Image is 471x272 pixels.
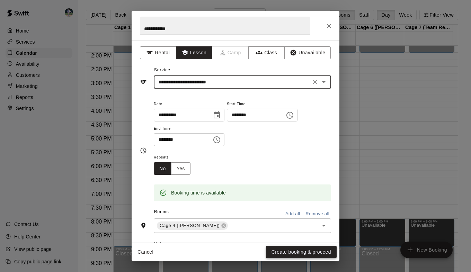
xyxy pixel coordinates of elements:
[140,222,147,229] svg: Rooms
[210,108,224,122] button: Choose date, selected date is Sep 17, 2025
[283,108,297,122] button: Choose time, selected time is 7:30 PM
[154,162,171,175] button: No
[140,46,176,59] button: Rental
[227,100,297,109] span: Start Time
[171,187,226,199] div: Booking time is available
[210,133,224,147] button: Choose time, selected time is 8:00 PM
[154,124,224,134] span: End Time
[157,221,228,230] div: Cage 4 ([PERSON_NAME])
[319,221,329,230] button: Open
[140,79,147,85] svg: Service
[310,77,320,87] button: Clear
[266,246,337,259] button: Create booking & proceed
[284,46,331,59] button: Unavailable
[171,162,190,175] button: Yes
[176,46,212,59] button: Lesson
[154,209,169,214] span: Rooms
[157,222,222,229] span: Cage 4 ([PERSON_NAME])
[154,100,224,109] span: Date
[154,153,196,162] span: Repeats
[319,77,329,87] button: Open
[248,46,285,59] button: Class
[282,209,304,219] button: Add all
[140,147,147,154] svg: Timing
[304,209,331,219] button: Remove all
[154,67,170,72] span: Service
[154,238,331,250] span: Notes
[323,20,335,32] button: Close
[134,246,157,259] button: Cancel
[212,46,249,59] span: Camps can only be created in the Services page
[154,162,190,175] div: outlined button group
